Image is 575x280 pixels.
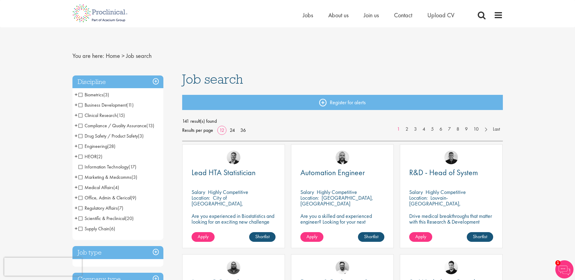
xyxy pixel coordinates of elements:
[394,126,403,133] a: 1
[75,100,78,109] span: +
[72,75,163,88] h3: Discipline
[300,213,384,236] p: Are you a skilled and experienced engineer? Looking for your next opportunity to assist with impa...
[79,215,125,222] span: Scientific & Preclinical
[467,232,493,242] a: Shortlist
[79,122,146,129] span: Compliance / Quality Assurance
[445,126,454,133] a: 7
[75,183,78,192] span: +
[394,11,412,19] a: Contact
[106,52,120,60] a: breadcrumb link
[138,133,144,139] span: (3)
[415,233,426,240] span: Apply
[444,261,458,274] img: Anderson Maldonado
[409,169,493,176] a: R&D - Head of System
[470,126,482,133] a: 10
[403,126,411,133] a: 2
[227,151,240,164] img: Tom Magenis
[79,195,131,201] span: Office, Admin & Clerical
[75,142,78,151] span: +
[409,194,428,201] span: Location:
[79,215,134,222] span: Scientific & Preclinical
[228,127,237,133] a: 24
[555,260,560,265] span: 1
[4,258,82,276] iframe: reCAPTCHA
[462,126,471,133] a: 9
[182,71,243,87] span: Job search
[182,126,213,135] span: Results per page
[79,112,125,118] span: Clinical Research
[79,174,132,180] span: Marketing & Medcomms
[75,224,78,233] span: +
[125,215,134,222] span: (20)
[79,184,119,191] span: Medical Affairs
[336,151,349,164] img: Jordan Kiely
[490,126,503,133] a: Last
[192,188,205,195] span: Salary
[117,112,125,118] span: (15)
[113,184,119,191] span: (4)
[428,126,437,133] a: 5
[79,102,126,108] span: Business Development
[409,232,432,242] a: Apply
[411,126,420,133] a: 3
[300,232,323,242] a: Apply
[79,225,115,232] span: Supply Chain
[79,153,102,160] span: HEOR
[409,188,423,195] span: Salary
[118,205,123,211] span: (7)
[227,261,240,274] img: Ashley Bennett
[79,102,134,108] span: Business Development
[182,95,503,110] a: Register for alerts
[126,52,152,60] span: Job search
[79,164,136,170] span: Information Technology
[75,193,78,202] span: +
[409,194,461,213] p: Louvain-[GEOGRAPHIC_DATA], [GEOGRAPHIC_DATA]
[306,233,317,240] span: Apply
[300,169,384,176] a: Automation Engineer
[427,11,454,19] a: Upload CV
[336,261,349,274] a: Emile De Beer
[192,167,256,178] span: Lead HTA Statistician
[328,11,349,19] span: About us
[75,121,78,130] span: +
[300,167,365,178] span: Automation Engineer
[192,169,276,176] a: Lead HTA Statistician
[132,174,137,180] span: (3)
[364,11,379,19] a: Join us
[131,195,136,201] span: (9)
[238,127,248,133] a: 36
[453,126,462,133] a: 8
[146,122,154,129] span: (13)
[444,151,458,164] img: Christian Andersen
[79,133,144,139] span: Drug Safety / Product Safety
[79,225,109,232] span: Supply Chain
[300,188,314,195] span: Salary
[317,188,357,195] p: Highly Competitive
[192,194,243,213] p: City of [GEOGRAPHIC_DATA], [GEOGRAPHIC_DATA]
[75,111,78,120] span: +
[79,195,136,201] span: Office, Admin & Clerical
[409,213,493,230] p: Drive medical breakthroughs that matter with this Research & Development position!
[79,205,118,211] span: Regulatory Affairs
[79,112,117,118] span: Clinical Research
[126,102,134,108] span: (11)
[198,233,209,240] span: Apply
[75,172,78,182] span: +
[79,174,137,180] span: Marketing & Medcomms
[79,122,154,129] span: Compliance / Quality Assurance
[79,153,97,160] span: HEOR
[79,143,115,149] span: Engineering
[75,203,78,212] span: +
[79,164,129,170] span: Information Technology
[72,52,104,60] span: You are here:
[192,232,215,242] a: Apply
[426,188,466,195] p: Highly Competitive
[75,214,78,223] span: +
